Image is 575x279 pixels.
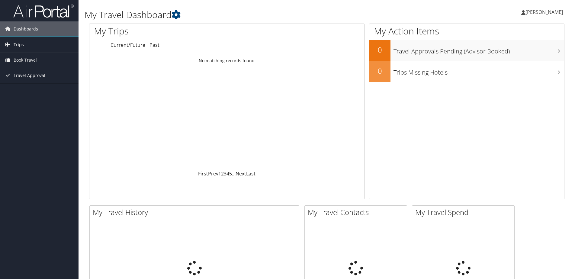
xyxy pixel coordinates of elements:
[229,170,232,177] a: 5
[521,3,569,21] a: [PERSON_NAME]
[369,61,564,82] a: 0Trips Missing Hotels
[89,55,364,66] td: No matching records found
[13,4,74,18] img: airportal-logo.png
[93,207,299,217] h2: My Travel History
[14,21,38,37] span: Dashboards
[246,170,255,177] a: Last
[232,170,236,177] span: …
[394,44,564,56] h3: Travel Approvals Pending (Advisor Booked)
[369,66,390,76] h2: 0
[198,170,208,177] a: First
[14,53,37,68] span: Book Travel
[14,68,45,83] span: Travel Approval
[14,37,24,52] span: Trips
[224,170,226,177] a: 3
[308,207,407,217] h2: My Travel Contacts
[85,8,407,21] h1: My Travel Dashboard
[369,40,564,61] a: 0Travel Approvals Pending (Advisor Booked)
[149,42,159,48] a: Past
[369,25,564,37] h1: My Action Items
[111,42,145,48] a: Current/Future
[226,170,229,177] a: 4
[236,170,246,177] a: Next
[525,9,563,15] span: [PERSON_NAME]
[94,25,245,37] h1: My Trips
[218,170,221,177] a: 1
[415,207,514,217] h2: My Travel Spend
[221,170,224,177] a: 2
[394,65,564,77] h3: Trips Missing Hotels
[208,170,218,177] a: Prev
[369,45,390,55] h2: 0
